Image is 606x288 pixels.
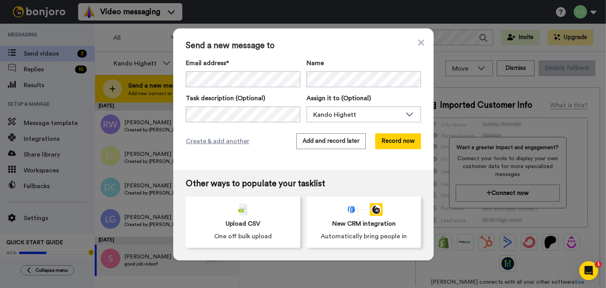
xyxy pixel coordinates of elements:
div: animation [345,203,383,216]
label: Task description (Optional) [186,94,300,103]
button: Record now [375,133,421,149]
div: Kando Highett [313,110,402,120]
img: csv-grey.png [238,203,248,216]
span: New CRM integration [332,219,396,228]
label: Assign it to (Optional) [307,94,421,103]
span: Upload CSV [226,219,260,228]
span: Create & add another [186,137,249,146]
span: Automatically bring people in [321,232,407,241]
label: Email address* [186,58,300,68]
span: Send a new message to [186,41,421,50]
span: One off bulk upload [214,232,272,241]
span: 1 [595,261,602,267]
button: Add and record later [296,133,366,149]
span: Name [307,58,324,68]
iframe: Intercom live chat [579,261,598,280]
span: Other ways to populate your tasklist [186,179,421,189]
